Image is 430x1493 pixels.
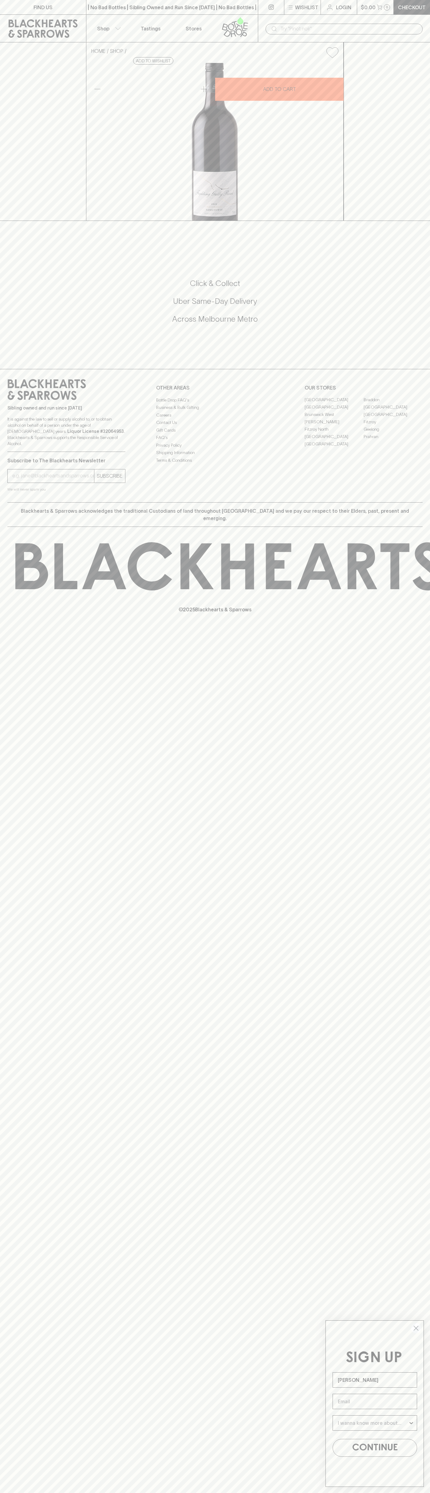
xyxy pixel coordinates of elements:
[156,426,274,434] a: Gift Cards
[7,254,423,357] div: Call to action block
[94,469,125,483] button: SUBSCRIBE
[295,4,318,11] p: Wishlist
[7,296,423,306] h5: Uber Same-Day Delivery
[364,404,423,411] a: [GEOGRAPHIC_DATA]
[364,418,423,426] a: Fitzroy
[7,314,423,324] h5: Across Melbourne Metro
[263,85,296,93] p: ADD TO CART
[364,426,423,433] a: Geelong
[215,78,344,101] button: ADD TO CART
[361,4,376,11] p: $0.00
[305,384,423,391] p: OUR STORES
[305,426,364,433] a: Fitzroy North
[129,15,172,42] a: Tastings
[156,449,274,457] a: Shipping Information
[319,1314,430,1493] div: FLYOUT Form
[336,4,351,11] p: Login
[156,441,274,449] a: Privacy Policy
[7,457,125,464] p: Subscribe to The Blackhearts Newsletter
[7,278,423,288] h5: Click & Collect
[364,433,423,441] a: Prahran
[156,404,274,411] a: Business & Bulk Gifting
[156,434,274,441] a: FAQ's
[156,457,274,464] a: Terms & Conditions
[386,6,388,9] p: 0
[7,486,125,492] p: We will never spam you
[408,1416,414,1430] button: Show Options
[156,411,274,419] a: Careers
[133,57,173,65] button: Add to wishlist
[12,471,94,481] input: e.g. jane@blackheartsandsparrows.com.au
[172,15,215,42] a: Stores
[305,441,364,448] a: [GEOGRAPHIC_DATA]
[411,1323,421,1334] button: Close dialog
[91,48,105,54] a: HOME
[338,1416,408,1430] input: I wanna know more about...
[110,48,123,54] a: SHOP
[305,433,364,441] a: [GEOGRAPHIC_DATA]
[364,411,423,418] a: [GEOGRAPHIC_DATA]
[305,411,364,418] a: Brunswick West
[34,4,53,11] p: FIND US
[305,418,364,426] a: [PERSON_NAME]
[305,404,364,411] a: [GEOGRAPHIC_DATA]
[7,416,125,447] p: It is against the law to sell or supply alcohol to, or to obtain alcohol on behalf of a person un...
[156,396,274,404] a: Bottle Drop FAQ's
[333,1372,417,1388] input: Name
[86,15,129,42] button: Shop
[364,396,423,404] a: Braddon
[305,396,364,404] a: [GEOGRAPHIC_DATA]
[346,1351,402,1365] span: SIGN UP
[141,25,160,32] p: Tastings
[280,24,418,34] input: Try "Pinot noir"
[7,405,125,411] p: Sibling owned and run since [DATE]
[86,63,343,221] img: 31123.png
[156,419,274,426] a: Contact Us
[156,384,274,391] p: OTHER AREAS
[333,1394,417,1409] input: Email
[12,507,418,522] p: Blackhearts & Sparrows acknowledges the traditional Custodians of land throughout [GEOGRAPHIC_DAT...
[67,429,124,434] strong: Liquor License #32064953
[398,4,426,11] p: Checkout
[324,45,341,61] button: Add to wishlist
[97,25,109,32] p: Shop
[333,1439,417,1457] button: CONTINUE
[186,25,202,32] p: Stores
[97,472,123,480] p: SUBSCRIBE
